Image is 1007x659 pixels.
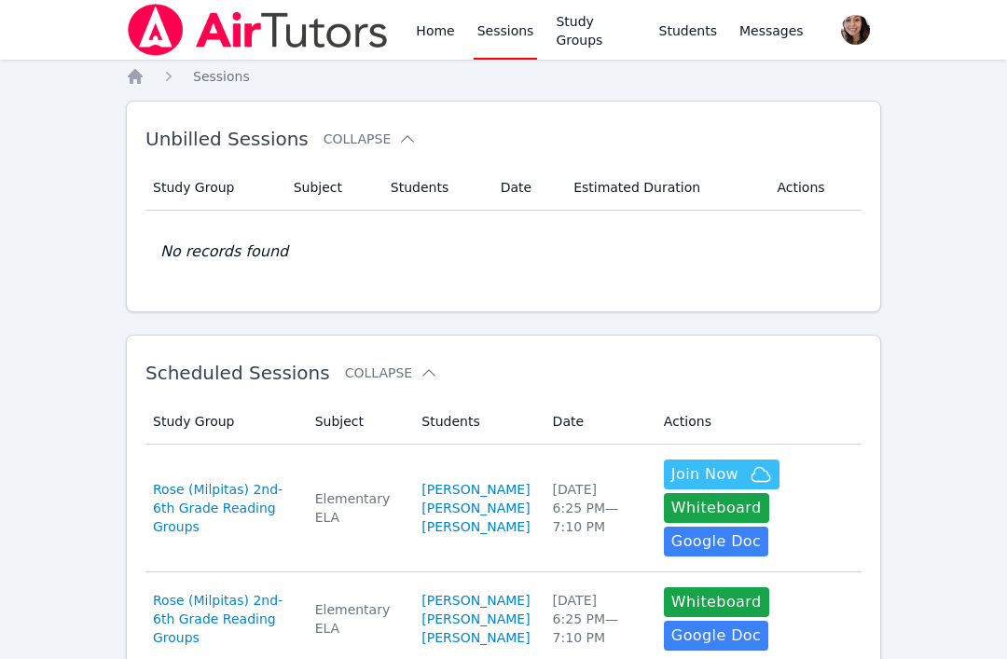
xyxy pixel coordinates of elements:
[145,211,862,293] td: No records found
[304,399,411,445] th: Subject
[542,399,653,445] th: Date
[410,399,541,445] th: Students
[664,621,768,651] a: Google Doc
[553,591,641,647] div: [DATE] 6:25 PM — 7:10 PM
[315,600,400,638] div: Elementary ELA
[379,165,490,211] th: Students
[126,4,390,56] img: Air Tutors
[421,628,530,647] a: [PERSON_NAME]
[153,480,293,536] a: Rose (Milpitas) 2nd-6th Grade Reading Groups
[145,165,283,211] th: Study Group
[193,69,250,84] span: Sessions
[345,364,438,382] button: Collapse
[664,493,769,523] button: Whiteboard
[421,517,530,536] a: [PERSON_NAME]
[562,165,766,211] th: Estimated Duration
[145,128,309,150] span: Unbilled Sessions
[664,587,769,617] button: Whiteboard
[490,165,562,211] th: Date
[553,480,641,536] div: [DATE] 6:25 PM — 7:10 PM
[283,165,379,211] th: Subject
[739,21,804,40] span: Messages
[145,445,862,572] tr: Rose (Milpitas) 2nd-6th Grade Reading GroupsElementary ELA[PERSON_NAME][PERSON_NAME][PERSON_NAME]...
[145,399,304,445] th: Study Group
[671,463,738,486] span: Join Now
[153,591,293,647] a: Rose (Milpitas) 2nd-6th Grade Reading Groups
[664,460,779,489] button: Join Now
[421,480,530,499] a: [PERSON_NAME]
[145,362,330,384] span: Scheduled Sessions
[315,489,400,527] div: Elementary ELA
[766,165,862,211] th: Actions
[421,591,530,610] a: [PERSON_NAME]
[421,610,530,628] a: [PERSON_NAME]
[664,527,768,556] a: Google Doc
[324,130,417,148] button: Collapse
[126,67,881,86] nav: Breadcrumb
[193,67,250,86] a: Sessions
[653,399,862,445] th: Actions
[421,499,530,517] a: [PERSON_NAME]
